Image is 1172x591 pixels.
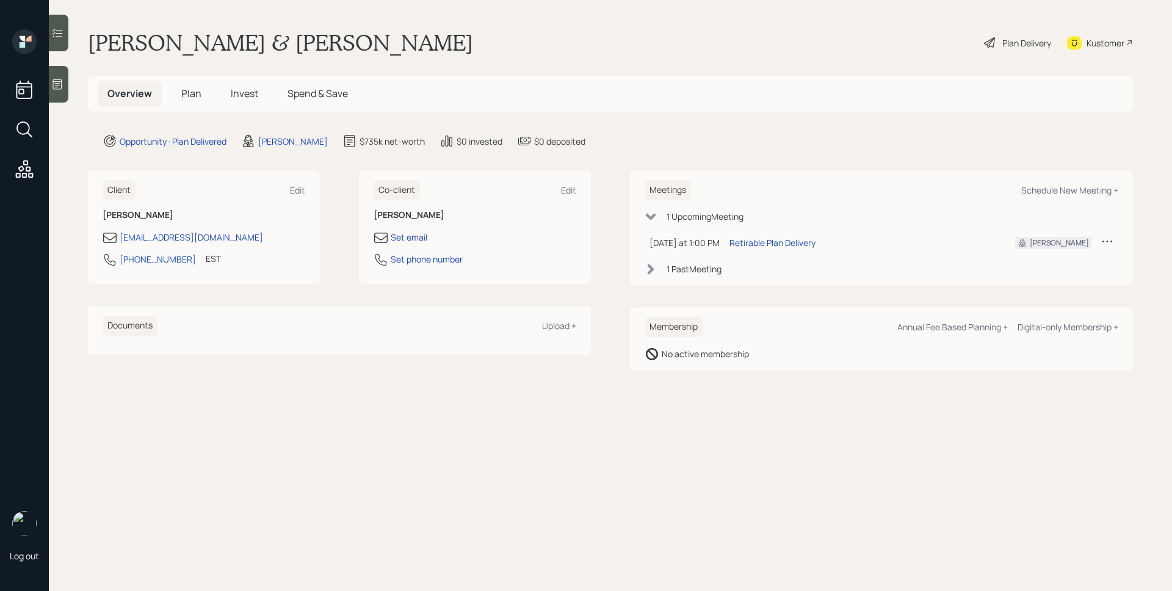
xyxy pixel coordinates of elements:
[1021,184,1118,196] div: Schedule New Meeting +
[1002,37,1051,49] div: Plan Delivery
[181,87,201,100] span: Plan
[10,550,39,562] div: Log out
[374,210,576,220] h6: [PERSON_NAME]
[206,252,221,265] div: EST
[374,180,420,200] h6: Co-client
[288,87,348,100] span: Spend & Save
[645,180,691,200] h6: Meetings
[897,321,1008,333] div: Annual Fee Based Planning +
[103,180,136,200] h6: Client
[667,263,722,275] div: 1 Past Meeting
[120,253,196,266] div: [PHONE_NUMBER]
[667,210,743,223] div: 1 Upcoming Meeting
[662,347,749,360] div: No active membership
[457,135,502,148] div: $0 invested
[1030,237,1089,248] div: [PERSON_NAME]
[542,320,576,332] div: Upload +
[391,231,427,244] div: Set email
[103,316,157,336] h6: Documents
[534,135,585,148] div: $0 deposited
[258,135,328,148] div: [PERSON_NAME]
[120,231,263,244] div: [EMAIL_ADDRESS][DOMAIN_NAME]
[561,184,576,196] div: Edit
[103,210,305,220] h6: [PERSON_NAME]
[231,87,258,100] span: Invest
[290,184,305,196] div: Edit
[1087,37,1124,49] div: Kustomer
[729,236,816,249] div: Retirable Plan Delivery
[391,253,463,266] div: Set phone number
[12,511,37,535] img: james-distasi-headshot.png
[645,317,703,337] h6: Membership
[107,87,152,100] span: Overview
[1018,321,1118,333] div: Digital-only Membership +
[120,135,226,148] div: Opportunity · Plan Delivered
[649,236,720,249] div: [DATE] at 1:00 PM
[360,135,425,148] div: $735k net-worth
[88,29,473,56] h1: [PERSON_NAME] & [PERSON_NAME]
